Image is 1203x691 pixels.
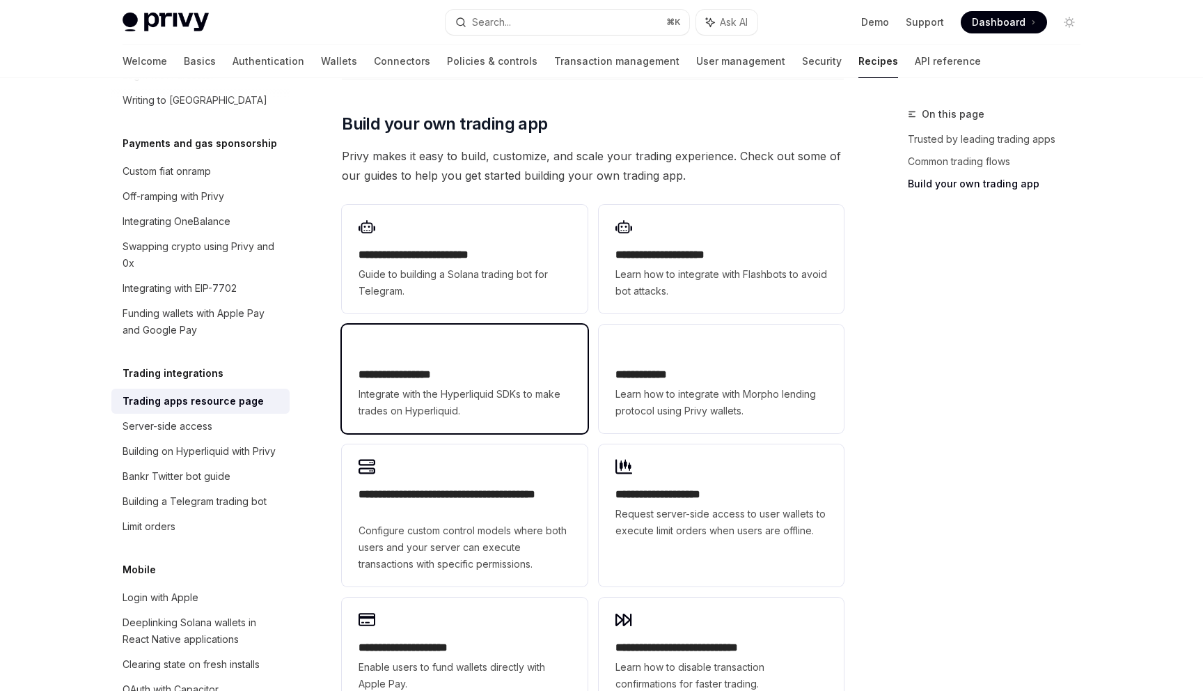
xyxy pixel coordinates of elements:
[861,15,889,29] a: Demo
[111,301,290,343] a: Funding wallets with Apple Pay and Google Pay
[858,45,898,78] a: Recipes
[599,444,844,587] a: **** **** **** *****Request server-side access to user wallets to execute limit orders when users...
[666,17,681,28] span: ⌘ K
[906,15,944,29] a: Support
[123,365,223,382] h5: Trading integrations
[111,389,290,414] a: Trading apps resource page
[111,610,290,652] a: Deeplinking Solana wallets in React Native applications
[342,146,844,185] span: Privy makes it easy to build, customize, and scale your trading experience. Check out some of our...
[111,276,290,301] a: Integrating with EIP-7702
[111,159,290,184] a: Custom fiat onramp
[123,393,264,410] div: Trading apps resource page
[802,45,842,78] a: Security
[123,518,175,535] div: Limit orders
[1058,11,1080,33] button: Toggle dark mode
[696,45,785,78] a: User management
[111,439,290,464] a: Building on Hyperliquid with Privy
[908,128,1092,150] a: Trusted by leading trading apps
[123,656,260,673] div: Clearing state on fresh installs
[123,468,230,485] div: Bankr Twitter bot guide
[922,106,984,123] span: On this page
[123,135,277,152] h5: Payments and gas sponsorship
[908,150,1092,173] a: Common trading flows
[359,386,570,419] span: Integrate with the Hyperliquid SDKs to make trades on Hyperliquid.
[720,15,748,29] span: Ask AI
[111,489,290,514] a: Building a Telegram trading bot
[111,414,290,439] a: Server-side access
[472,14,511,31] div: Search...
[111,585,290,610] a: Login with Apple
[123,238,281,272] div: Swapping crypto using Privy and 0x
[111,184,290,209] a: Off-ramping with Privy
[908,173,1092,195] a: Build your own trading app
[123,443,276,460] div: Building on Hyperliquid with Privy
[111,209,290,234] a: Integrating OneBalance
[123,45,167,78] a: Welcome
[123,589,198,606] div: Login with Apple
[111,88,290,113] a: Writing to [GEOGRAPHIC_DATA]
[915,45,981,78] a: API reference
[447,45,537,78] a: Policies & controls
[123,305,281,339] div: Funding wallets with Apple Pay and Google Pay
[123,13,209,32] img: light logo
[123,493,267,510] div: Building a Telegram trading bot
[446,10,689,35] button: Search...⌘K
[359,266,570,300] span: Guide to building a Solana trading bot for Telegram.
[123,418,212,435] div: Server-side access
[696,10,757,35] button: Ask AI
[321,45,357,78] a: Wallets
[961,11,1047,33] a: Dashboard
[615,386,827,419] span: Learn how to integrate with Morpho lending protocol using Privy wallets.
[342,113,547,135] span: Build your own trading app
[111,234,290,276] a: Swapping crypto using Privy and 0x
[342,325,587,433] a: **** **** **** **Integrate with the Hyperliquid SDKs to make trades on Hyperliquid.
[599,325,844,433] a: **** **** **Learn how to integrate with Morpho lending protocol using Privy wallets.
[111,652,290,677] a: Clearing state on fresh installs
[123,213,230,230] div: Integrating OneBalance
[111,464,290,489] a: Bankr Twitter bot guide
[615,506,827,539] span: Request server-side access to user wallets to execute limit orders when users are offline.
[554,45,679,78] a: Transaction management
[615,266,827,300] span: Learn how to integrate with Flashbots to avoid bot attacks.
[123,280,237,297] div: Integrating with EIP-7702
[123,163,211,180] div: Custom fiat onramp
[233,45,304,78] a: Authentication
[123,92,267,109] div: Writing to [GEOGRAPHIC_DATA]
[111,514,290,539] a: Limit orders
[123,561,156,578] h5: Mobile
[359,522,570,573] span: Configure custom control models where both users and your server can execute transactions with sp...
[123,614,281,648] div: Deeplinking Solana wallets in React Native applications
[374,45,430,78] a: Connectors
[184,45,216,78] a: Basics
[972,15,1025,29] span: Dashboard
[123,188,224,205] div: Off-ramping with Privy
